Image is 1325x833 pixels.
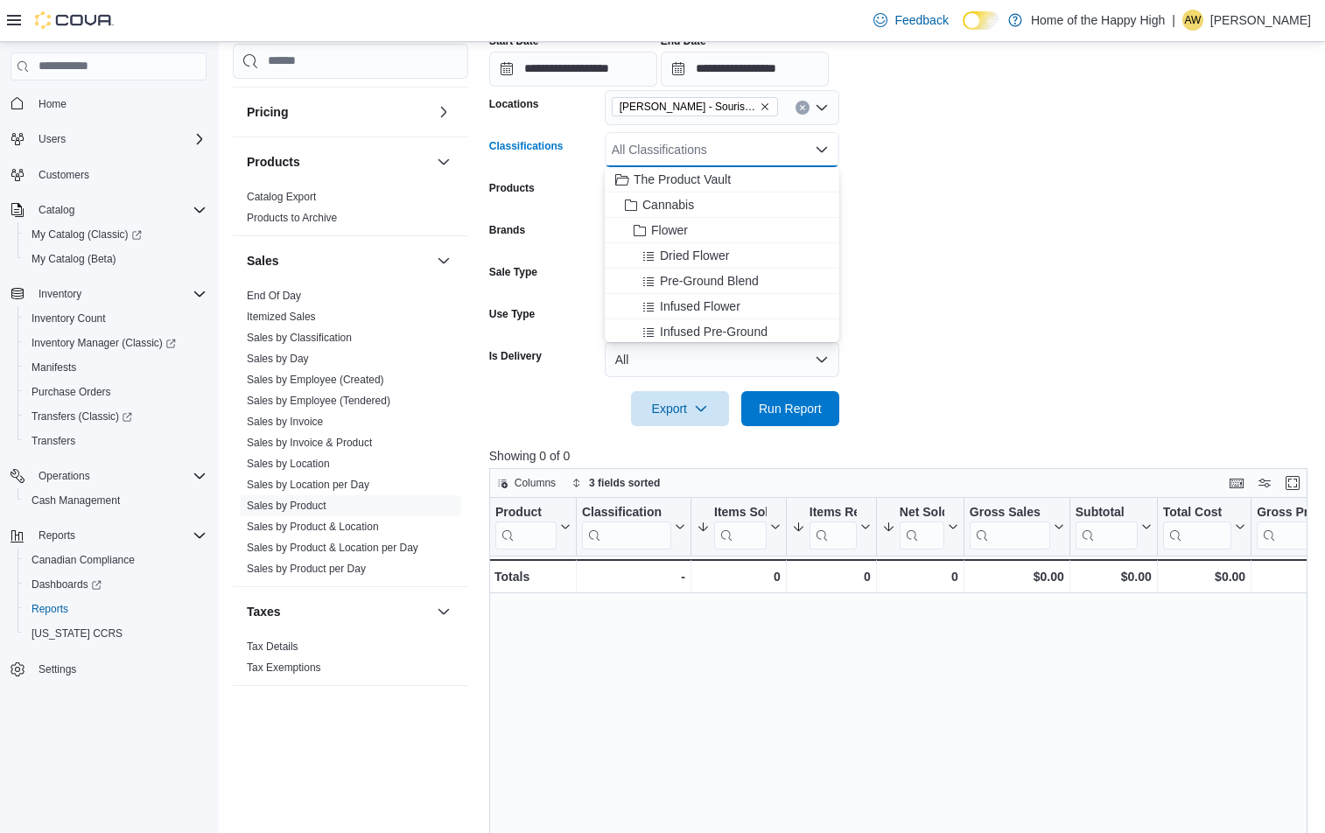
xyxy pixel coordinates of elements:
div: Net Sold [900,504,944,521]
button: Users [32,129,73,150]
a: Feedback [866,3,955,38]
span: End Of Day [247,289,301,303]
span: Operations [39,469,90,483]
button: Cannabis [605,192,839,218]
button: All [605,342,839,377]
button: Purchase Orders [18,380,214,404]
button: Users [4,127,214,151]
a: Canadian Compliance [25,549,142,570]
span: Itemized Sales [247,310,316,324]
span: Customers [32,164,207,185]
div: Gross Sales [970,504,1050,521]
a: Sales by Employee (Tendered) [247,395,390,407]
a: Transfers (Classic) [25,406,139,427]
span: Sales by Employee (Tendered) [247,394,390,408]
label: Sale Type [489,265,537,279]
div: Totals [494,566,571,587]
a: My Catalog (Beta) [25,248,123,269]
span: Reports [32,602,68,616]
label: Brands [489,223,525,237]
button: Pricing [433,101,454,122]
button: Product [495,504,571,549]
div: Total Cost [1163,504,1231,549]
span: Transfers [32,434,75,448]
a: End Of Day [247,290,301,302]
button: Dried Flower [605,243,839,269]
button: Display options [1254,472,1275,493]
button: Inventory [32,283,88,304]
span: Tax Exemptions [247,661,321,675]
a: Sales by Location per Day [247,479,369,491]
button: Transfers [18,429,214,453]
a: Products to Archive [247,212,337,224]
button: Cash Management [18,488,214,513]
a: Transfers [25,430,82,451]
span: Cash Management [25,490,207,511]
span: Inventory [39,287,81,301]
button: Items Sold [697,504,781,549]
button: Infused Flower [605,294,839,319]
a: Purchase Orders [25,381,118,402]
button: Net Sold [882,504,958,549]
span: My Catalog (Classic) [25,224,207,245]
span: Customers [39,168,89,182]
a: Transfers (Classic) [18,404,214,429]
button: My Catalog (Beta) [18,247,214,271]
label: Classifications [489,139,564,153]
span: Sales by Product per Day [247,562,366,576]
a: My Catalog (Classic) [25,224,149,245]
div: Amanda Wheatley [1182,10,1203,31]
span: Manifests [32,360,76,374]
span: Sales by Location per Day [247,478,369,492]
span: Reports [39,528,75,542]
div: Items Sold [714,504,767,549]
a: Inventory Manager (Classic) [25,332,183,353]
span: Tax Details [247,640,298,654]
div: Product [495,504,557,549]
button: Reports [18,597,214,621]
a: Sales by Product & Location per Day [247,542,418,554]
span: The Product Vault [634,171,731,188]
span: Purchase Orders [25,381,207,402]
img: Cova [35,11,114,29]
button: Operations [4,464,214,488]
button: Export [631,391,729,426]
button: Settings [4,656,214,682]
span: Sales by Invoice [247,415,323,429]
span: Inventory [32,283,207,304]
a: Manifests [25,357,83,378]
div: Total Cost [1163,504,1231,521]
span: Manifests [25,357,207,378]
button: Manifests [18,355,214,380]
h3: Sales [247,252,279,269]
button: 3 fields sorted [564,472,667,493]
a: Sales by Product & Location [247,521,379,533]
span: Dashboards [32,577,102,591]
span: [PERSON_NAME] - Souris Avenue - Fire & Flower [620,98,756,115]
div: Items Sold [714,504,767,521]
button: Total Cost [1163,504,1245,549]
span: Sales by Location [247,457,330,471]
a: Sales by Invoice [247,416,323,428]
span: Inventory Count [25,308,207,329]
a: Catalog Export [247,191,316,203]
div: Subtotal [1076,504,1138,549]
a: Inventory Manager (Classic) [18,331,214,355]
button: Remove Estevan - Souris Avenue - Fire & Flower from selection in this group [760,101,770,112]
div: - [582,566,685,587]
button: Sales [433,250,454,271]
a: Sales by Day [247,353,309,365]
span: Canadian Compliance [32,553,135,567]
span: Run Report [759,400,822,417]
button: Catalog [4,198,214,222]
button: Subtotal [1076,504,1152,549]
a: Sales by Employee (Created) [247,374,384,386]
span: Dried Flower [660,247,729,264]
div: Items Ref [810,504,857,549]
a: Sales by Location [247,458,330,470]
a: Sales by Invoice & Product [247,437,372,449]
span: Infused Pre-Ground [660,323,768,340]
span: 3 fields sorted [589,476,660,490]
span: Pre-Ground Blend [660,272,759,290]
nav: Complex example [11,84,207,728]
